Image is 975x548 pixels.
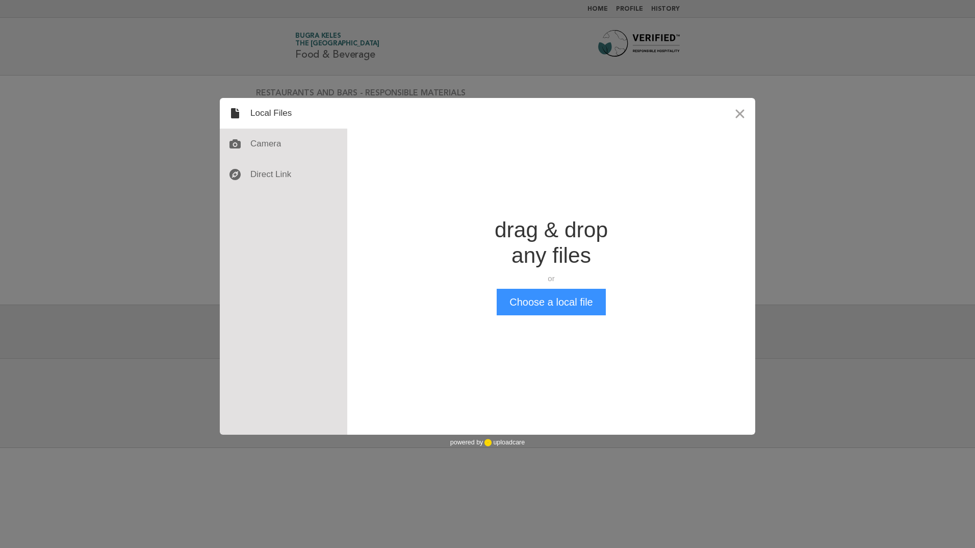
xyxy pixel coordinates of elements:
div: or [495,273,608,284]
a: uploadcare [483,439,525,446]
div: Local Files [220,98,347,129]
div: Direct Link [220,159,347,190]
div: powered by [450,435,525,450]
div: drag & drop any files [495,217,608,268]
div: Camera [220,129,347,159]
button: Close [725,98,755,129]
button: Choose a local file [497,289,605,315]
